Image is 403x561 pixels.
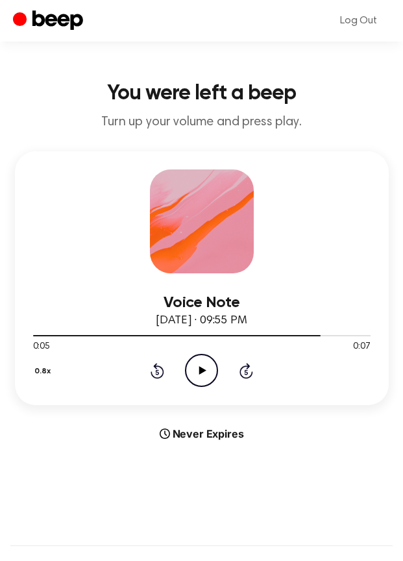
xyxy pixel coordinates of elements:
a: Beep [13,8,86,34]
h3: Voice Note [33,294,371,312]
p: Turn up your volume and press play. [10,114,393,131]
a: Log Out [327,5,390,36]
div: Never Expires [15,426,389,442]
button: 0.8x [33,360,56,382]
span: [DATE] · 09:55 PM [156,315,247,327]
h1: You were left a beep [10,83,393,104]
span: 0:07 [353,340,370,354]
span: 0:05 [33,340,50,354]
